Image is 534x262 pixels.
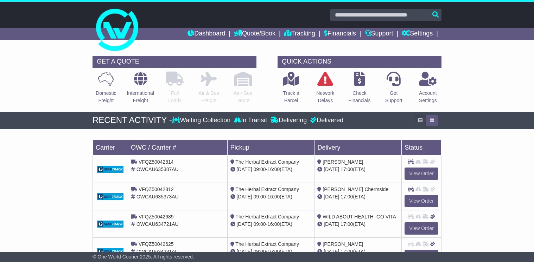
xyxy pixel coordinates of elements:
div: (ETA) [317,166,399,173]
div: In Transit [232,117,269,124]
img: GetCarrierServiceDarkLogo [97,248,123,255]
p: Full Loads [166,90,184,104]
img: GetCarrierServiceDarkLogo [97,166,123,173]
div: GET A QUOTE [93,56,256,68]
p: Track a Parcel [283,90,299,104]
a: View Order [405,168,438,180]
div: Delivering [269,117,309,124]
td: Status [402,140,441,155]
span: [DATE] [324,249,339,254]
span: 16:00 [267,166,280,172]
span: 16:00 [267,249,280,254]
span: 09:00 [254,166,266,172]
span: 17:00 [341,221,353,227]
span: [PERSON_NAME] [323,241,363,247]
span: 09:00 [254,249,266,254]
a: Financials [324,28,356,40]
div: (ETA) [317,221,399,228]
span: 16:00 [267,221,280,227]
td: Delivery [314,140,402,155]
img: GetCarrierServiceDarkLogo [97,193,123,200]
a: Dashboard [187,28,225,40]
a: CheckFinancials [348,71,371,108]
td: OWC / Carrier # [128,140,228,155]
a: DomesticFreight [95,71,116,108]
a: InternationalFreight [127,71,154,108]
span: VFQZ50042625 [139,241,174,247]
a: View Order [405,195,438,207]
a: Tracking [284,28,315,40]
span: VFQZ50042812 [139,186,174,192]
div: Waiting Collection [172,117,232,124]
a: View Order [405,250,438,262]
span: [DATE] [324,194,339,199]
span: 16:00 [267,194,280,199]
p: Check Financials [348,90,370,104]
span: OWCAU635387AU [136,166,179,172]
p: Network Delays [316,90,334,104]
a: Quote/Book [234,28,275,40]
p: Domestic Freight [96,90,116,104]
span: OWCAU635373AU [136,194,179,199]
img: GetCarrierServiceDarkLogo [97,221,123,228]
span: [PERSON_NAME] Chermside [323,186,388,192]
span: 09:00 [254,221,266,227]
div: Delivered [309,117,343,124]
span: OWCAU634721AU [136,221,179,227]
span: [DATE] [237,194,252,199]
div: - (ETA) [230,221,312,228]
a: GetSupport [385,71,403,108]
div: (ETA) [317,193,399,201]
p: Air & Sea Freight [198,90,219,104]
td: Carrier [93,140,128,155]
p: Air / Sea Depot [234,90,253,104]
div: - (ETA) [230,248,312,255]
span: [DATE] [324,221,339,227]
span: © One World Courier 2025. All rights reserved. [93,254,194,260]
div: - (ETA) [230,166,312,173]
span: VFQZ50042689 [139,214,174,220]
td: Pickup [227,140,314,155]
span: [DATE] [324,166,339,172]
span: [PERSON_NAME] [323,159,363,165]
p: Get Support [385,90,402,104]
span: The Herbal Extract Company [235,186,299,192]
span: [DATE] [237,249,252,254]
span: VFQZ50042814 [139,159,174,165]
span: [DATE] [237,166,252,172]
a: AccountSettings [419,71,437,108]
div: RECENT ACTIVITY - [93,115,172,125]
a: NetworkDelays [316,71,335,108]
a: Support [365,28,393,40]
a: Track aParcel [283,71,300,108]
span: 09:00 [254,194,266,199]
span: [DATE] [237,221,252,227]
span: OWCAU634231AU [136,249,179,254]
div: QUICK ACTIONS [278,56,441,68]
span: 17:00 [341,194,353,199]
p: Account Settings [419,90,437,104]
div: (ETA) [317,248,399,255]
a: View Order [405,222,438,235]
span: The Herbal Extract Company [235,214,299,220]
span: 17:00 [341,166,353,172]
div: - (ETA) [230,193,312,201]
span: The Herbal Extract Company [235,241,299,247]
span: WILD ABOUT HEALTH -GO VITA [323,214,396,220]
p: International Freight [127,90,154,104]
span: The Herbal Extract Company [235,159,299,165]
span: 17:00 [341,249,353,254]
a: Settings [402,28,433,40]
